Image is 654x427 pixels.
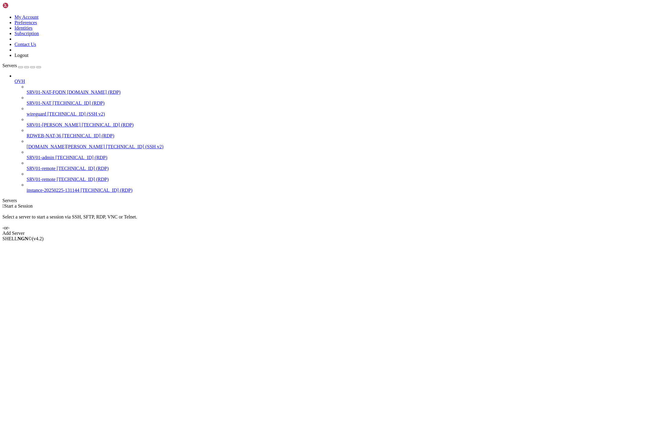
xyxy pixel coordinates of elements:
a: My Account [15,15,39,20]
a: Preferences [15,20,37,25]
span: [TECHNICAL_ID] (RDP) [82,122,134,127]
li: instance-20250225-131144 [TECHNICAL_ID] (RDP) [27,182,652,193]
span: [TECHNICAL_ID] (RDP) [55,155,107,160]
a: SRV01-remote [TECHNICAL_ID] (RDP) [27,177,652,182]
span: SRV01-admin [27,155,54,160]
span: OVH [15,79,25,84]
div: Servers [2,198,652,203]
img: Shellngn [2,2,37,8]
span: [TECHNICAL_ID] (SSH v2) [106,144,163,149]
a: OVH [15,79,652,84]
b: NGN [18,236,28,241]
span: Start a Session [4,203,33,209]
span: [TECHNICAL_ID] (RDP) [57,166,109,171]
a: wireguard [TECHNICAL_ID] (SSH v2) [27,111,652,117]
li: SRV01-admin [TECHNICAL_ID] (RDP) [27,149,652,160]
li: SRV01-NAT-FQDN [DOMAIN_NAME] (RDP) [27,84,652,95]
span: SRV01-NAT-FQDN [27,90,66,95]
span: [TECHNICAL_ID] (RDP) [57,177,109,182]
span:  [2,203,4,209]
span: SHELL © [2,236,44,241]
a: Servers [2,63,41,68]
li: SRV01-remote [TECHNICAL_ID] (RDP) [27,171,652,182]
a: SRV01-remote [TECHNICAL_ID] (RDP) [27,166,652,171]
div: Select a server to start a session via SSH, SFTP, RDP, VNC or Telnet. -or- [2,209,652,231]
div: Add Server [2,231,652,236]
a: SRV01-NAT [TECHNICAL_ID] (RDP) [27,100,652,106]
span: [DOMAIN_NAME] (RDP) [67,90,121,95]
a: SRV01-[PERSON_NAME] [TECHNICAL_ID] (RDP) [27,122,652,128]
li: wireguard [TECHNICAL_ID] (SSH v2) [27,106,652,117]
a: Contact Us [15,42,36,47]
a: instance-20250225-131144 [TECHNICAL_ID] (RDP) [27,188,652,193]
a: SRV01-NAT-FQDN [DOMAIN_NAME] (RDP) [27,90,652,95]
a: Identities [15,25,33,31]
span: RDWEB-NAT-36 [27,133,61,138]
a: RDWEB-NAT-36 [TECHNICAL_ID] (RDP) [27,133,652,139]
span: [TECHNICAL_ID] (RDP) [53,100,105,106]
span: SRV01-NAT [27,100,51,106]
a: [DOMAIN_NAME][PERSON_NAME] [TECHNICAL_ID] (SSH v2) [27,144,652,149]
span: Servers [2,63,17,68]
span: 4.2.0 [32,236,44,241]
span: [TECHNICAL_ID] (RDP) [62,133,114,138]
span: [DOMAIN_NAME][PERSON_NAME] [27,144,105,149]
li: SRV01-remote [TECHNICAL_ID] (RDP) [27,160,652,171]
li: RDWEB-NAT-36 [TECHNICAL_ID] (RDP) [27,128,652,139]
span: SRV01-remote [27,166,56,171]
li: SRV01-NAT [TECHNICAL_ID] (RDP) [27,95,652,106]
a: Subscription [15,31,39,36]
span: wireguard [27,111,46,117]
span: SRV01-[PERSON_NAME] [27,122,80,127]
li: [DOMAIN_NAME][PERSON_NAME] [TECHNICAL_ID] (SSH v2) [27,139,652,149]
span: instance-20250225-131144 [27,188,79,193]
li: SRV01-[PERSON_NAME] [TECHNICAL_ID] (RDP) [27,117,652,128]
span: SRV01-remote [27,177,56,182]
a: SRV01-admin [TECHNICAL_ID] (RDP) [27,155,652,160]
span: [TECHNICAL_ID] (SSH v2) [47,111,105,117]
li: OVH [15,73,652,193]
a: Logout [15,53,28,58]
span: [TECHNICAL_ID] (RDP) [80,188,132,193]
